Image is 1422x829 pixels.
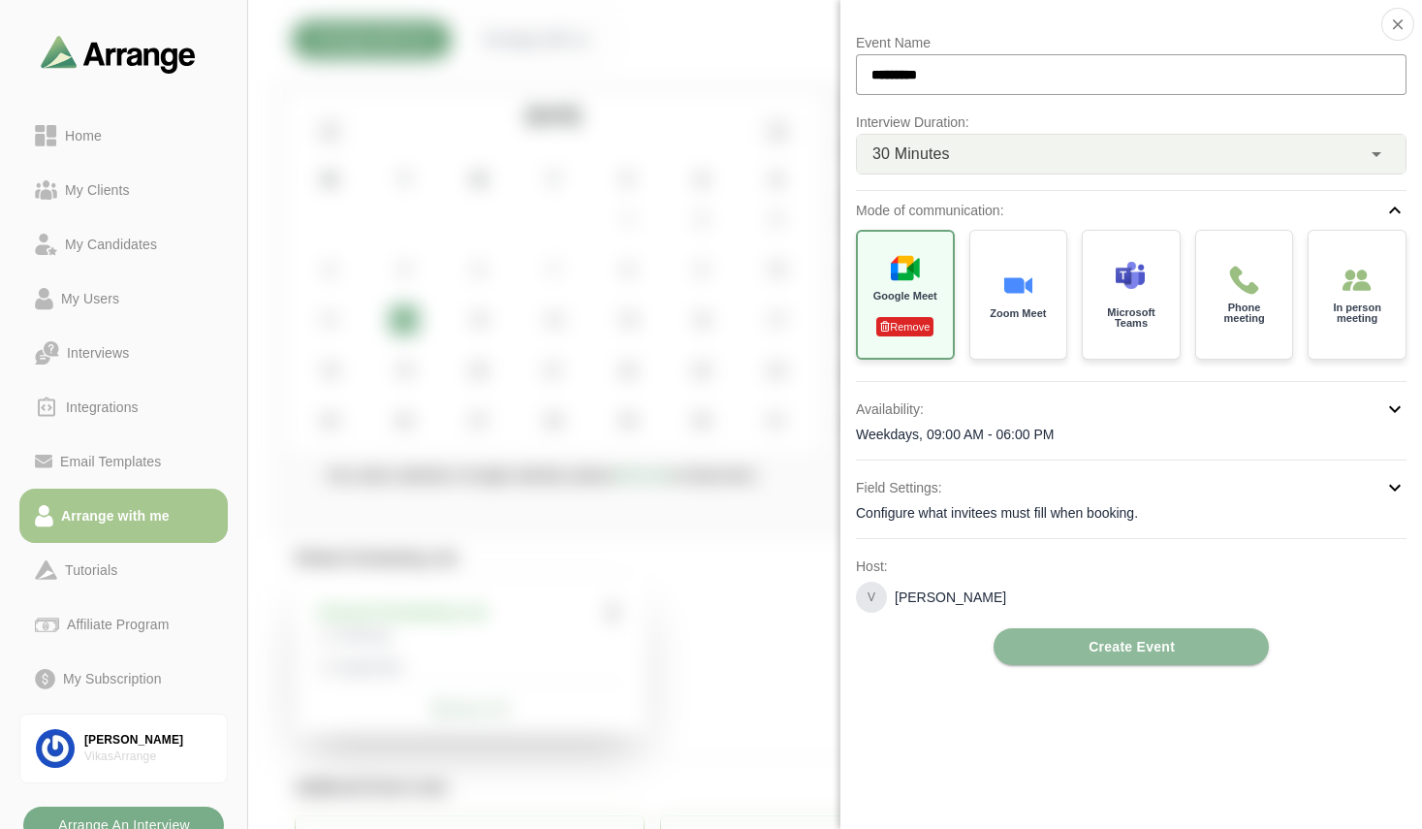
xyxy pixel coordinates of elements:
div: Tutorials [57,558,125,582]
div: Weekdays, 09:00 AM - 06:00 PM [856,425,1406,444]
img: arrangeai-name-small-logo.4d2b8aee.svg [41,35,196,73]
a: My Users [19,271,228,326]
p: Availability: [856,398,924,421]
img: Phone meeting [1229,266,1258,295]
button: Create Event [994,628,1269,665]
div: Integrations [58,396,146,419]
div: Affiliate Program [59,613,176,636]
span: 30 Minutes [872,142,950,167]
span: Create Event [1088,628,1175,665]
div: V [856,582,887,613]
img: Microsoft Teams [1116,261,1145,290]
a: Tutorials [19,543,228,597]
p: Field Settings: [856,476,942,499]
div: Email Templates [52,450,169,473]
p: Remove Authentication [876,317,933,336]
a: Affiliate Program [19,597,228,652]
p: Event Name [856,31,1406,54]
p: Phone meeting [1212,303,1278,324]
p: Zoom Meet [990,308,1046,319]
a: [PERSON_NAME]VikasArrange [19,714,228,783]
p: Microsoft Teams [1098,307,1164,329]
img: Zoom Meet [1003,271,1032,300]
a: Interviews [19,326,228,380]
div: [PERSON_NAME] [84,732,211,749]
div: Arrange with me [53,504,177,527]
div: Configure what invitees must fill when booking. [856,503,1406,523]
img: IIn person [1343,266,1372,295]
div: My Users [53,287,127,310]
p: [PERSON_NAME] [895,588,1006,607]
div: Home [57,124,110,147]
p: Host: [856,555,1406,578]
div: My Candidates [57,233,165,256]
a: Arrange with me [19,489,228,543]
p: In person meeting [1324,303,1390,324]
a: My Clients [19,163,228,217]
p: Google Meet [873,291,937,302]
div: VikasArrange [84,749,211,765]
a: Integrations [19,380,228,434]
p: Interview Duration: [856,111,1406,134]
div: Interviews [59,341,137,365]
div: My Subscription [55,667,170,690]
a: My Subscription [19,652,228,706]
p: Mode of communication: [856,199,1004,222]
img: Google Meet [891,253,920,282]
a: Home [19,109,228,163]
div: My Clients [57,178,138,202]
a: Email Templates [19,434,228,489]
a: My Candidates [19,217,228,271]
